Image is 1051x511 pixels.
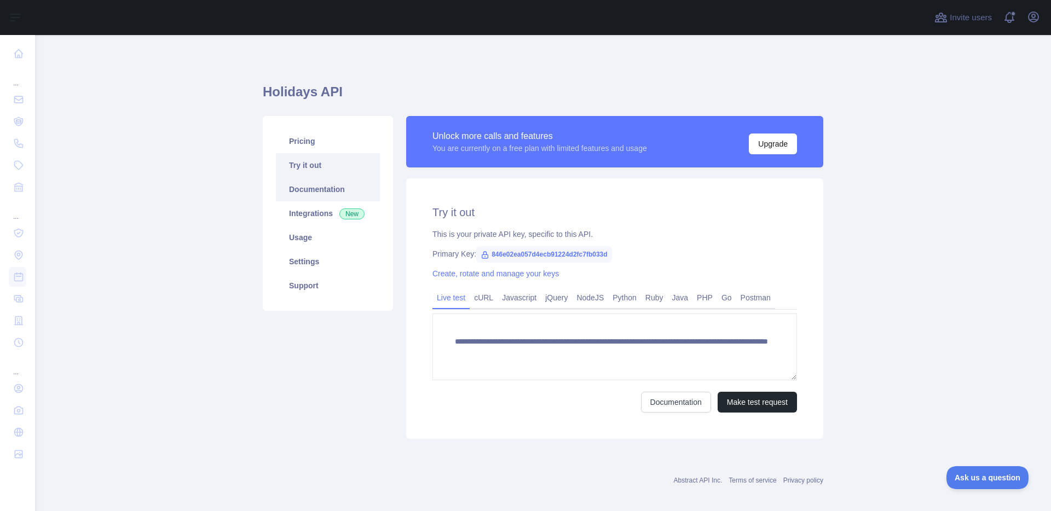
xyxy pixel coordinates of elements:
div: You are currently on a free plan with limited features and usage [432,143,647,154]
a: Documentation [641,392,711,413]
div: ... [9,66,26,88]
a: Postman [736,289,775,306]
button: Upgrade [749,133,797,154]
button: Invite users [932,9,994,26]
a: Live test [432,289,470,306]
a: Integrations New [276,201,380,225]
div: ... [9,199,26,221]
h1: Holidays API [263,83,823,109]
span: Invite users [950,11,992,24]
a: Ruby [641,289,668,306]
a: PHP [692,289,717,306]
a: Privacy policy [783,477,823,484]
a: Go [717,289,736,306]
a: jQuery [541,289,572,306]
a: Usage [276,225,380,249]
a: Documentation [276,177,380,201]
a: Support [276,274,380,298]
a: Settings [276,249,380,274]
a: Python [608,289,641,306]
a: Create, rotate and manage your keys [432,269,559,278]
h2: Try it out [432,205,797,220]
a: Javascript [498,289,541,306]
div: ... [9,355,26,376]
a: NodeJS [572,289,608,306]
a: Abstract API Inc. [674,477,723,484]
button: Make test request [718,392,797,413]
a: cURL [470,289,498,306]
div: Unlock more calls and features [432,130,647,143]
span: New [339,208,365,219]
a: Terms of service [729,477,776,484]
iframe: Help Scout Beacon - Open [946,466,1029,489]
a: Java [668,289,693,306]
span: 846e02ea057d4ecb91224d2fc7fb033d [476,246,612,263]
div: This is your private API key, specific to this API. [432,229,797,240]
a: Pricing [276,129,380,153]
a: Try it out [276,153,380,177]
div: Primary Key: [432,248,797,259]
